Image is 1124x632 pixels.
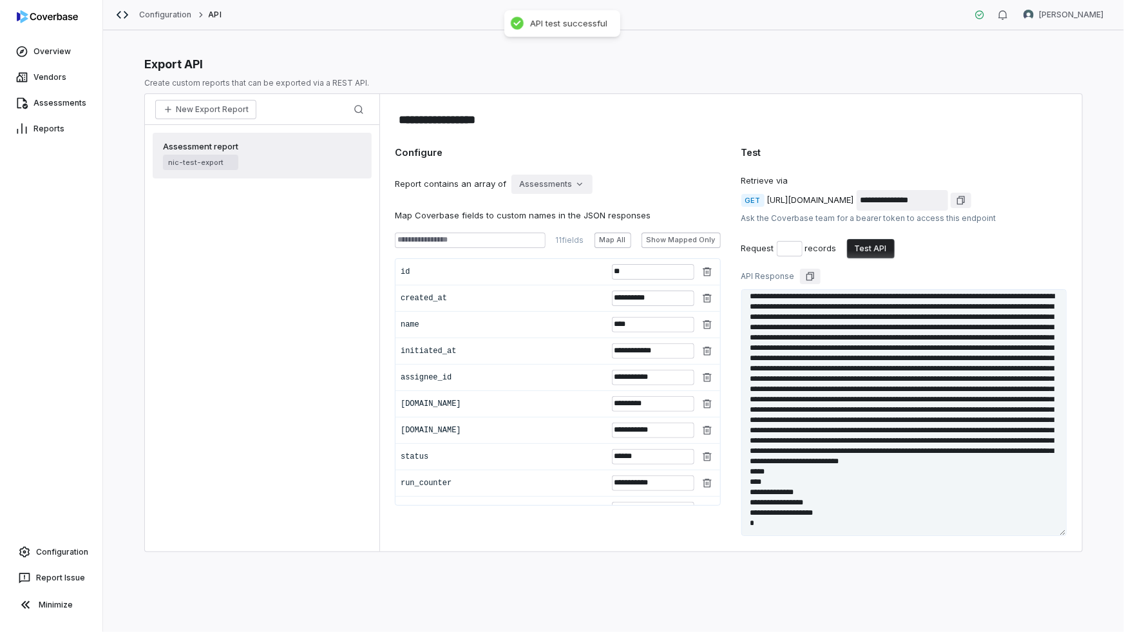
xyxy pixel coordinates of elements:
[741,146,1067,159] div: Test
[17,10,78,23] img: logo-D7KZi-bG.svg
[1039,10,1103,20] span: [PERSON_NAME]
[3,91,100,115] a: Assessments
[1024,10,1034,20] img: Nic Weilbacher avatar
[144,78,1083,88] p: Create custom reports that can be exported via a REST API.
[741,175,1067,187] div: Retrieve via
[511,175,593,194] button: Assessments
[5,541,97,564] a: Configuration
[401,452,604,462] div: status
[1016,5,1111,24] button: Nic Weilbacher avatar[PERSON_NAME]
[163,155,238,170] span: nic-test-export
[153,133,372,178] a: Assessment reportnic-test-export
[556,235,584,245] div: 11 fields
[401,267,604,277] div: id
[401,478,604,488] div: run_counter
[163,140,238,152] span: Assessment report
[209,10,222,20] span: API
[395,209,720,222] div: Map Coverbase fields to custom names in the JSON responses
[139,10,192,20] a: Configuration
[401,425,604,436] div: [DOMAIN_NAME]
[847,239,895,258] button: Test API
[741,213,1067,224] div: Ask the Coverbase team for a bearer token to access this endpoint
[155,100,256,119] button: New Export Report
[3,66,100,89] a: Vendors
[642,233,721,248] button: Show Mapped Only
[3,40,100,63] a: Overview
[144,56,1083,73] div: Export API
[5,592,97,618] button: Minimize
[741,194,765,207] span: GET
[401,399,604,409] div: [DOMAIN_NAME]
[741,271,795,282] div: API Response
[5,566,97,589] button: Report Issue
[3,117,100,140] a: Reports
[805,242,837,255] div: records
[401,320,604,330] div: name
[595,233,631,248] button: Map All
[395,178,506,191] div: Report contains an array of
[401,504,604,515] div: summary.content.body
[401,372,604,383] div: assignee_id
[741,242,774,255] div: Request
[401,346,604,356] div: initiated_at
[395,146,720,159] div: Configure
[401,293,604,303] div: created_at
[530,18,607,29] div: API test successful
[767,194,854,207] div: [URL][DOMAIN_NAME]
